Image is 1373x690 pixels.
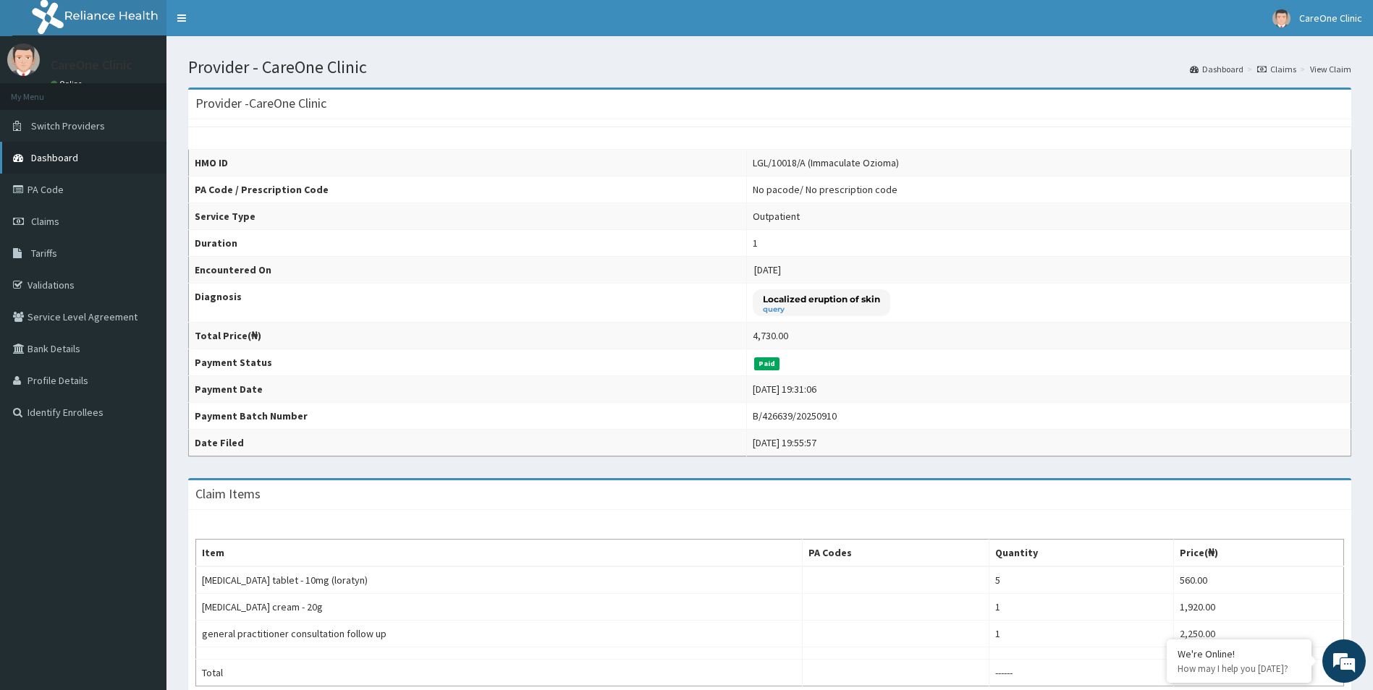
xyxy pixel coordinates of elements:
[195,97,326,110] h3: Provider - CareOne Clinic
[1174,566,1344,594] td: 560.00
[189,150,747,176] th: HMO ID
[7,395,276,446] textarea: Type your message and hit 'Enter'
[196,660,803,686] td: Total
[195,487,261,501] h3: Claim Items
[27,72,59,108] img: d_794563401_company_1708531726252_794563401
[1257,63,1296,75] a: Claims
[1310,63,1351,75] a: View Claim
[989,621,1174,647] td: 1
[75,81,243,100] div: Chat with us now
[1174,621,1344,647] td: 2,250.00
[989,540,1174,567] th: Quantity
[189,430,747,456] th: Date Filed
[189,284,747,323] th: Diagnosis
[1174,540,1344,567] th: Price(₦)
[31,151,78,164] span: Dashboard
[754,263,781,276] span: [DATE]
[31,215,59,228] span: Claims
[1272,9,1290,27] img: User Image
[753,236,758,250] div: 1
[189,203,747,230] th: Service Type
[31,247,57,260] span: Tariffs
[1178,663,1301,675] p: How may I help you today?
[1178,647,1301,660] div: We're Online!
[1190,63,1243,75] a: Dashboard
[753,182,897,197] div: No pacode / No prescription code
[189,376,747,403] th: Payment Date
[7,43,40,76] img: User Image
[189,176,747,203] th: PA Code / Prescription Code
[188,58,1351,77] h1: Provider - CareOne Clinic
[763,306,880,313] small: query
[1174,594,1344,621] td: 1,920.00
[753,382,816,396] div: [DATE] 19:31:06
[753,409,837,423] div: B/426639/20250910
[754,357,780,370] span: Paid
[753,435,816,450] div: [DATE] 19:55:57
[196,594,803,621] td: [MEDICAL_DATA] cream - 20g
[803,540,989,567] th: PA Codes
[753,209,800,223] div: Outpatient
[763,293,880,305] p: Localized eruption of skin
[189,257,747,284] th: Encountered On
[989,660,1174,686] td: ------
[989,566,1174,594] td: 5
[753,328,788,343] div: 4,730.00
[84,182,200,328] span: We're online!
[196,621,803,647] td: general practitioner consultation follow up
[189,403,747,430] th: Payment Batch Number
[189,349,747,376] th: Payment Status
[51,59,132,72] p: CareOne Clinic
[237,7,272,42] div: Minimize live chat window
[189,323,747,349] th: Total Price(₦)
[1299,12,1362,25] span: CareOne Clinic
[189,230,747,257] th: Duration
[753,156,899,170] div: LGL/10018/A (Immaculate Ozioma)
[989,594,1174,621] td: 1
[196,566,803,594] td: [MEDICAL_DATA] tablet - 10mg (loratyn)
[196,540,803,567] th: Item
[31,119,105,132] span: Switch Providers
[51,79,85,89] a: Online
